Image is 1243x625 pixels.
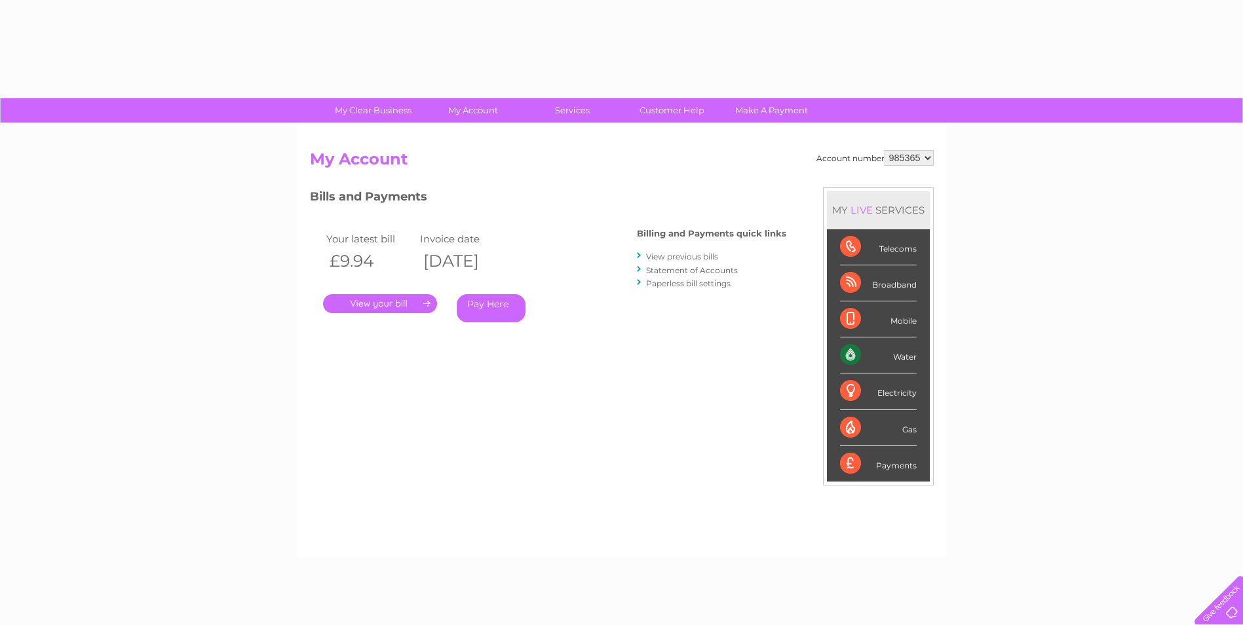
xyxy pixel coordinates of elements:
[419,98,527,123] a: My Account
[646,278,731,288] a: Paperless bill settings
[840,410,917,446] div: Gas
[646,265,738,275] a: Statement of Accounts
[417,230,511,248] td: Invoice date
[840,373,917,409] div: Electricity
[840,229,917,265] div: Telecoms
[323,230,417,248] td: Your latest bill
[618,98,726,123] a: Customer Help
[848,204,875,216] div: LIVE
[840,337,917,373] div: Water
[319,98,427,123] a: My Clear Business
[717,98,826,123] a: Make A Payment
[646,252,718,261] a: View previous bills
[310,150,934,175] h2: My Account
[310,187,786,210] h3: Bills and Payments
[840,301,917,337] div: Mobile
[816,150,934,166] div: Account number
[417,248,511,275] th: [DATE]
[323,248,417,275] th: £9.94
[827,191,930,229] div: MY SERVICES
[840,446,917,482] div: Payments
[457,294,526,322] a: Pay Here
[637,229,786,238] h4: Billing and Payments quick links
[840,265,917,301] div: Broadband
[518,98,626,123] a: Services
[323,294,437,313] a: .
